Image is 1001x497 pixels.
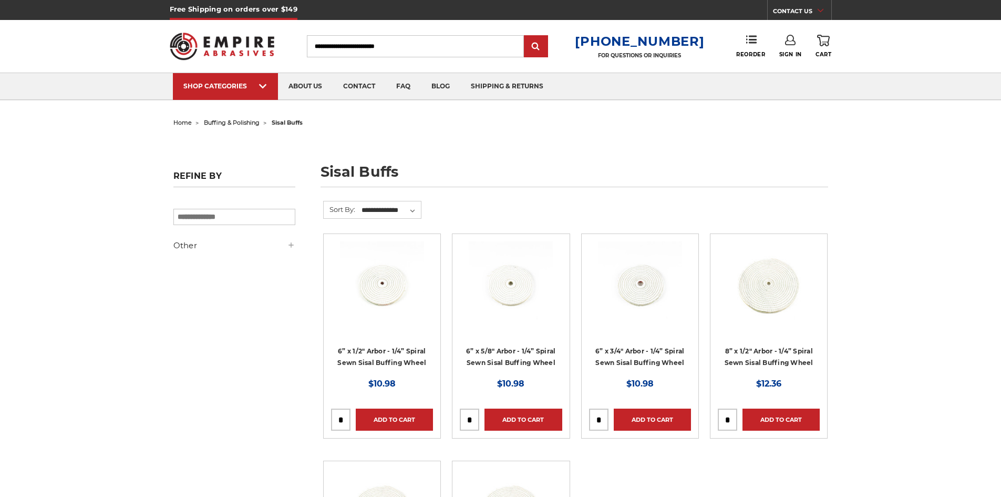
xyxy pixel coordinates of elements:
[718,241,820,343] a: 8” x 1/2" Arbor - 1/4” Spiral Sewn Sisal Buffing Wheel
[742,409,820,431] a: Add to Cart
[736,51,765,58] span: Reorder
[173,239,295,252] h5: Other
[324,201,355,217] label: Sort By:
[497,379,524,389] span: $10.98
[589,241,691,343] a: 6” x 3/4" Arbor - 1/4” Spiral Sewn Sisal Buffing Wheel
[340,241,424,326] img: 6” x 1/2" Arbor - 1/4” Spiral Sewn Sisal Buffing Wheel
[173,171,295,187] h5: Refine by
[725,347,813,367] a: 8” x 1/2" Arbor - 1/4” Spiral Sewn Sisal Buffing Wheel
[466,347,555,367] a: 6” x 5/8" Arbor - 1/4” Spiral Sewn Sisal Buffing Wheel
[595,347,684,367] a: 6” x 3/4" Arbor - 1/4” Spiral Sewn Sisal Buffing Wheel
[484,409,562,431] a: Add to Cart
[337,347,426,367] a: 6” x 1/2" Arbor - 1/4” Spiral Sewn Sisal Buffing Wheel
[356,409,433,431] a: Add to Cart
[386,73,421,100] a: faq
[368,379,396,389] span: $10.98
[421,73,460,100] a: blog
[460,241,562,343] a: 6” x 5/8" Arbor - 1/4” Spiral Sewn Sisal Buffing Wheel
[360,202,421,218] select: Sort By:
[816,35,831,58] a: Cart
[598,241,682,326] img: 6” x 3/4" Arbor - 1/4” Spiral Sewn Sisal Buffing Wheel
[278,73,333,100] a: about us
[626,379,654,389] span: $10.98
[204,119,260,126] a: buffing & polishing
[321,165,828,187] h1: sisal buffs
[575,34,704,49] a: [PHONE_NUMBER]
[614,409,691,431] a: Add to Cart
[779,51,802,58] span: Sign In
[773,5,831,20] a: CONTACT US
[469,241,553,326] img: 6” x 5/8" Arbor - 1/4” Spiral Sewn Sisal Buffing Wheel
[272,119,303,126] span: sisal buffs
[756,379,781,389] span: $12.36
[331,241,433,343] a: 6” x 1/2" Arbor - 1/4” Spiral Sewn Sisal Buffing Wheel
[575,52,704,59] p: FOR QUESTIONS OR INQUIRIES
[525,36,546,57] input: Submit
[183,82,267,90] div: SHOP CATEGORIES
[816,51,831,58] span: Cart
[460,73,554,100] a: shipping & returns
[727,241,811,326] img: 8” x 1/2" Arbor - 1/4” Spiral Sewn Sisal Buffing Wheel
[170,26,275,67] img: Empire Abrasives
[736,35,765,57] a: Reorder
[333,73,386,100] a: contact
[173,119,192,126] a: home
